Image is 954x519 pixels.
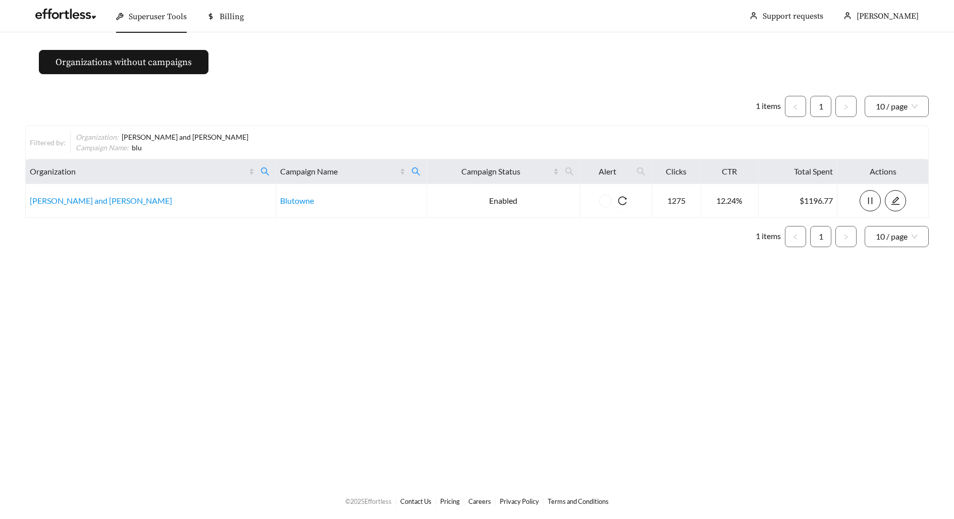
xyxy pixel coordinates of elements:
span: Alert [585,165,631,178]
span: search [256,163,274,180]
a: Terms and Conditions [548,497,609,505]
li: Next Page [835,96,857,117]
span: Organization : [76,133,119,141]
span: left [792,234,799,240]
span: 10 / page [876,226,918,247]
span: left [792,104,799,110]
th: Actions [837,159,929,184]
a: Support requests [763,11,823,21]
span: reload [612,196,633,205]
span: search [637,167,646,176]
td: 12.24% [701,184,759,218]
a: [PERSON_NAME] and [PERSON_NAME] [30,196,172,205]
a: Blutowne [280,196,314,205]
span: [PERSON_NAME] [857,11,919,21]
li: 1 items [756,226,781,247]
span: right [843,234,849,240]
span: blu [132,143,142,152]
th: Total Spent [759,159,837,184]
span: 10 / page [876,96,918,117]
span: search [561,163,578,180]
a: Privacy Policy [500,497,539,505]
span: right [843,104,849,110]
button: right [835,226,857,247]
span: Superuser Tools [129,12,187,22]
button: left [785,226,806,247]
span: search [632,163,650,180]
span: Campaign Name : [76,143,129,152]
button: left [785,96,806,117]
a: 1 [811,226,831,247]
th: CTR [701,159,759,184]
span: Billing [220,12,244,22]
span: search [407,163,425,180]
span: Campaign Name [280,165,398,178]
span: search [411,167,420,176]
a: Pricing [440,497,460,505]
span: © 2025 Effortless [345,497,392,505]
td: $1196.77 [759,184,837,218]
a: Contact Us [400,497,432,505]
button: right [835,96,857,117]
li: Previous Page [785,226,806,247]
li: 1 [810,226,831,247]
a: 1 [811,96,831,117]
button: Organizations without campaigns [39,50,208,74]
a: edit [885,196,906,205]
span: search [565,167,574,176]
span: pause [860,196,880,205]
th: Clicks [652,159,701,184]
div: Page Size [865,96,929,117]
span: search [260,167,270,176]
td: 1275 [652,184,701,218]
li: Previous Page [785,96,806,117]
span: Campaign Status [431,165,551,178]
li: Next Page [835,226,857,247]
div: Filtered by: [30,137,70,148]
button: edit [885,190,906,211]
td: Enabled [427,184,580,218]
span: Organization [30,165,247,178]
span: Organizations without campaigns [56,55,192,69]
span: [PERSON_NAME] and [PERSON_NAME] [122,133,248,141]
button: reload [612,190,633,211]
div: Page Size [865,226,929,247]
a: Careers [468,497,491,505]
li: 1 [810,96,831,117]
li: 1 items [756,96,781,117]
button: pause [860,190,881,211]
